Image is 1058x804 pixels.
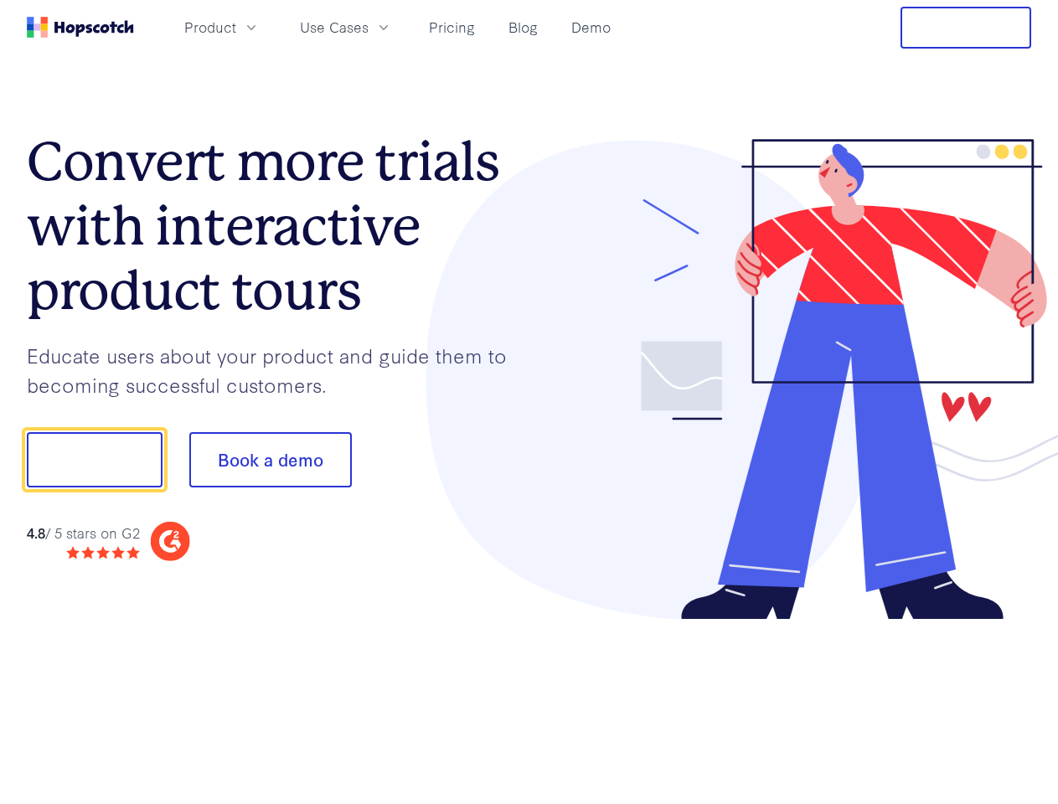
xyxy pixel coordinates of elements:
span: Product [184,17,236,38]
a: Home [27,17,134,38]
button: Show me! [27,432,163,487]
a: Blog [502,13,544,41]
a: Demo [565,13,617,41]
button: Product [174,13,270,41]
h1: Convert more trials with interactive product tours [27,130,529,322]
button: Use Cases [290,13,402,41]
strong: 4.8 [27,523,45,542]
button: Book a demo [189,432,352,487]
p: Educate users about your product and guide them to becoming successful customers. [27,341,529,399]
span: Use Cases [300,17,369,38]
button: Free Trial [901,7,1031,49]
div: / 5 stars on G2 [27,523,140,544]
a: Pricing [422,13,482,41]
